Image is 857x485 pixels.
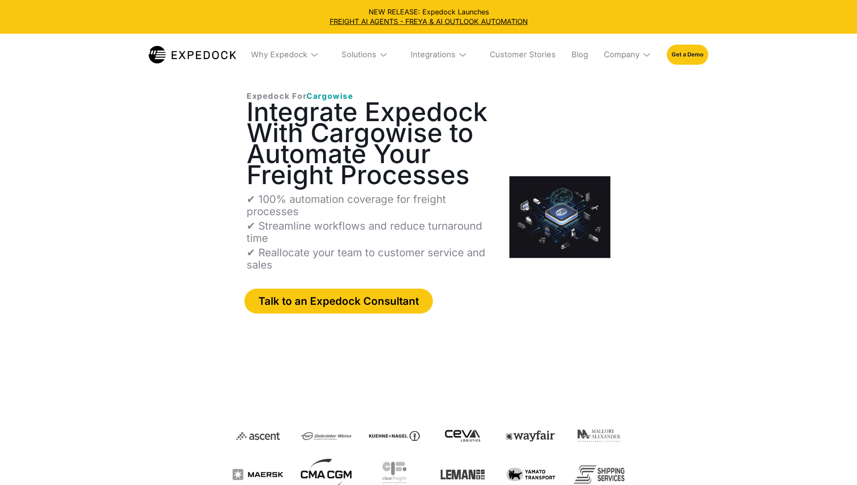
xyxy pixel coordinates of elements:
[7,17,850,26] a: FREIGHT AI AGENTS - FREYA & AI OUTLOOK AUTOMATION
[7,7,850,27] div: NEW RELEASE: Expedock Launches
[404,34,474,76] div: Integrations
[247,220,495,244] p: ✔ Streamline workflows and reduce turnaround time
[247,247,495,271] p: ✔ Reallocate your team to customer service and sales
[247,101,495,185] h1: Integrate Expedock With Cargowise to Automate Your Freight Processes
[341,50,376,60] div: Solutions
[244,34,326,76] div: Why Expedock
[247,193,495,218] p: ✔ 100% automation coverage for freight processes
[251,50,307,60] div: Why Expedock
[247,91,353,101] p: Expedock For
[597,34,658,76] div: Company
[334,34,395,76] div: Solutions
[411,50,456,60] div: Integrations
[564,34,588,76] a: Blog
[509,176,610,258] a: open lightbox
[604,50,640,60] div: Company
[244,289,433,314] a: Talk to an Expedock Consultant
[307,91,353,101] span: Cargowise
[483,34,556,76] a: Customer Stories
[667,45,708,65] a: Get a Demo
